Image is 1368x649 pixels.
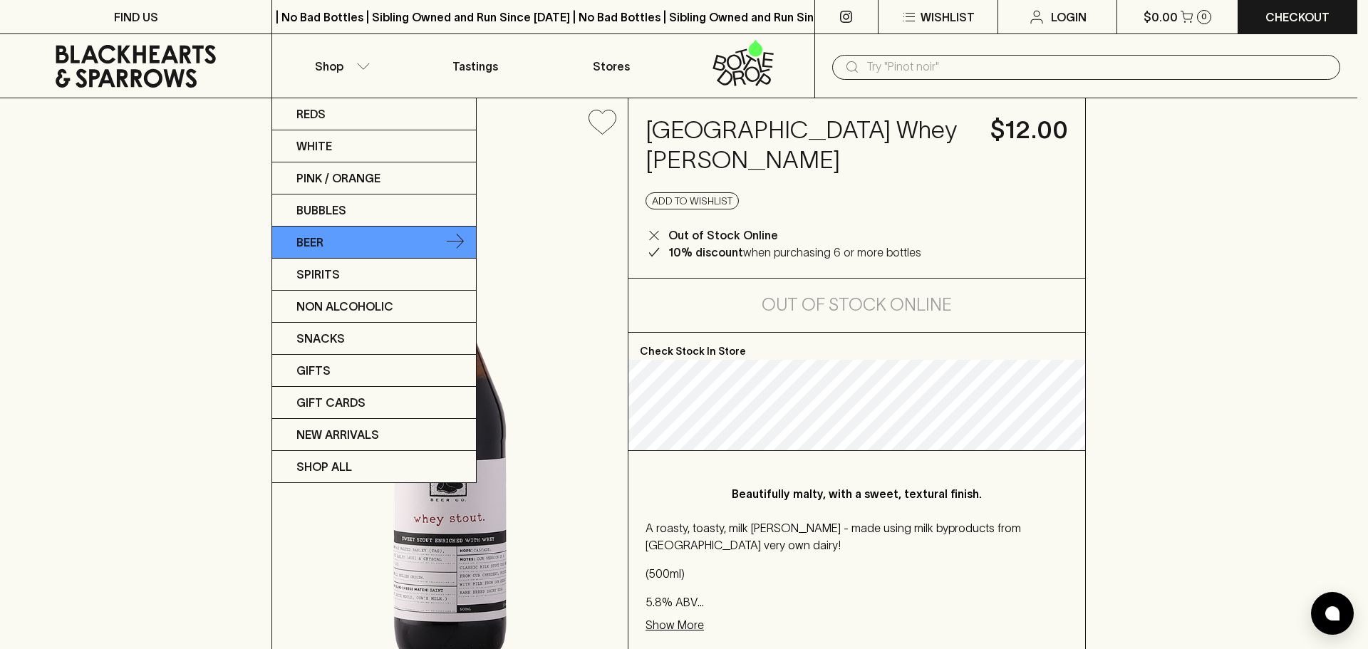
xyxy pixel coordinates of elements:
a: Pink / Orange [272,162,476,194]
p: Pink / Orange [296,170,380,187]
a: New Arrivals [272,419,476,451]
p: Gifts [296,362,331,379]
a: Reds [272,98,476,130]
p: Non Alcoholic [296,298,393,315]
p: Reds [296,105,326,123]
p: Snacks [296,330,345,347]
p: Bubbles [296,202,346,219]
a: Beer [272,227,476,259]
p: Gift Cards [296,394,366,411]
a: Non Alcoholic [272,291,476,323]
p: New Arrivals [296,426,379,443]
img: bubble-icon [1325,606,1339,621]
p: White [296,137,332,155]
p: SHOP ALL [296,458,352,475]
a: SHOP ALL [272,451,476,482]
a: Gift Cards [272,387,476,419]
p: Beer [296,234,323,251]
a: Spirits [272,259,476,291]
a: Gifts [272,355,476,387]
a: Bubbles [272,194,476,227]
a: Snacks [272,323,476,355]
p: Spirits [296,266,340,283]
a: White [272,130,476,162]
